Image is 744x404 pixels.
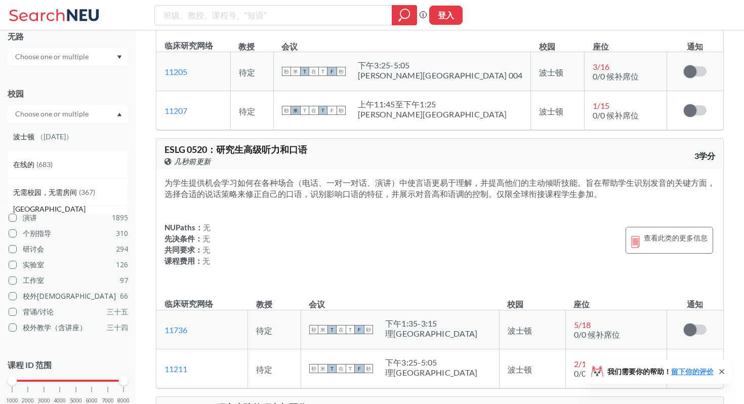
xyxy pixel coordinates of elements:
[202,234,210,243] font: 无
[390,60,393,70] font: -
[671,367,714,376] font: 留下你的评价
[578,320,582,330] font: /
[593,110,639,120] font: 0/0 候补席位
[8,360,52,370] font: 课程 ID 范围
[593,101,597,110] font: 1
[23,291,116,301] font: 校外[DEMOGRAPHIC_DATA]
[539,107,563,116] font: 波士顿
[54,396,66,403] font: 4000
[321,68,324,74] font: T
[117,396,130,403] font: 8000
[394,60,410,70] font: 5:05
[256,365,272,375] font: 待定
[582,359,591,369] font: 16
[23,213,37,222] font: 演讲
[86,396,98,403] font: 6000
[385,329,478,338] font: 理[GEOGRAPHIC_DATA]
[13,160,34,169] font: 在线的
[216,144,307,155] font: 研究生高级听力和口语
[582,320,591,330] font: 18
[392,5,417,25] div: 放大镜
[164,178,715,198] font: 为学生提供机会学习如何在各种场合（电话、一对一对话、演讲）中使言语更易于理解，并提高他们的主动倾听技能。旨在帮助学生识别发音的关键方面，选择合适的说话策略来修正自己的口语，识别影响口语的特征，并...
[70,396,82,403] font: 5000
[321,107,324,113] font: T
[539,41,555,51] font: 校园
[164,299,213,308] font: 临床研究网络
[23,244,44,254] font: 研讨会
[438,10,454,20] font: 登入
[418,357,421,367] font: -
[164,364,187,374] font: 11211
[6,396,18,403] font: 1000
[358,109,507,119] font: [PERSON_NAME][GEOGRAPHIC_DATA]
[23,275,44,285] font: 工作室
[421,318,437,328] font: 3:15
[573,299,590,309] font: 座位
[687,299,703,309] font: 通知
[593,41,609,51] font: 座位
[22,396,34,403] font: 2000
[694,151,715,160] font: 3学分
[311,107,316,113] font: 在
[593,71,639,81] font: 0/0 候补席位
[38,160,51,169] font: 683
[112,213,128,222] font: 1895
[187,144,207,155] font: 0520
[13,205,86,224] font: [GEOGRAPHIC_DATA][GEOGRAPHIC_DATA]
[164,245,202,254] font: 共同要求：
[385,318,418,328] font: 下午1:35
[311,366,316,372] font: 秒
[508,326,532,336] font: 波士顿
[164,223,203,232] font: NUPaths：
[207,144,216,155] font: ：
[349,327,352,333] font: T
[349,366,352,372] font: T
[23,307,54,316] font: 背诵/讨论
[38,396,50,403] font: 3000
[284,68,289,74] font: 秒
[164,256,202,265] font: 课程费用：
[281,41,298,51] font: 会议
[164,325,187,335] a: 11736
[164,106,187,115] a: 11207
[311,327,316,333] font: 秒
[256,299,272,309] font: 教授
[358,70,523,80] font: [PERSON_NAME][GEOGRAPHIC_DATA] 004
[339,107,344,113] font: 秒
[593,62,597,71] font: 3
[385,357,418,367] font: 下午3:25
[421,357,437,367] font: 5:05
[162,7,385,24] input: 班级、教授、课程号、“短语”
[203,223,211,232] font: 无
[13,132,34,141] font: 波士顿
[120,291,128,301] font: 66
[8,48,128,65] div: 下拉箭头
[330,68,334,74] font: F
[202,245,210,254] font: 无
[81,188,93,196] font: 367
[578,359,582,369] font: /
[330,327,334,333] font: T
[107,307,128,316] font: 三十五
[597,101,600,110] font: /
[339,366,344,372] font: 在
[10,108,95,120] input: Choose one or multiple
[293,107,298,113] font: 米
[607,367,671,376] font: 我们需要你的帮助！
[8,31,24,41] font: 无路
[117,112,122,116] svg: 下拉箭头
[395,99,403,109] font: 至
[574,359,578,369] font: 2
[13,188,77,196] font: 无需校园，无需房间
[358,366,361,372] font: F
[339,327,344,333] font: 在
[164,67,187,76] font: 11205
[8,89,24,98] font: 校园
[358,327,361,333] font: F
[102,396,114,403] font: 7000
[239,68,255,77] font: 待定
[309,299,325,309] font: 会议
[239,107,255,116] font: 待定
[93,188,95,196] font: )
